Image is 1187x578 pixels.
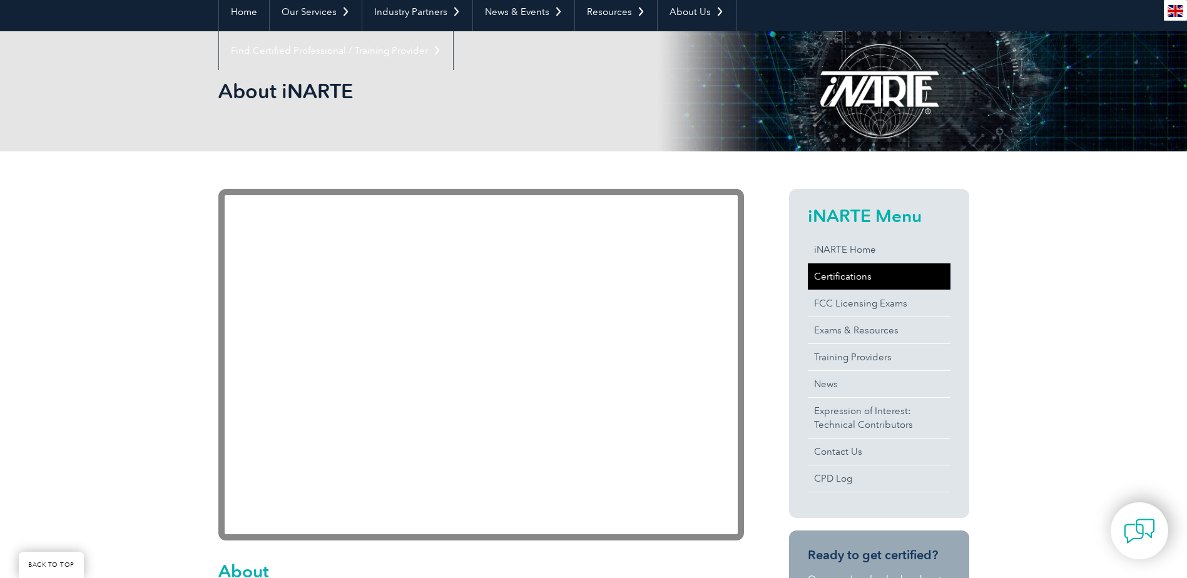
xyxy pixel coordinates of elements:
[1168,5,1183,17] img: en
[1124,515,1155,547] img: contact-chat.png
[218,81,744,101] h2: About iNARTE
[808,344,950,370] a: Training Providers
[808,371,950,397] a: News
[219,31,453,70] a: Find Certified Professional / Training Provider
[19,552,84,578] a: BACK TO TOP
[808,398,950,438] a: Expression of Interest:Technical Contributors
[808,547,950,563] h3: Ready to get certified?
[808,465,950,492] a: CPD Log
[808,290,950,317] a: FCC Licensing Exams
[218,189,744,540] iframe: YouTube video player
[808,439,950,465] a: Contact Us
[808,263,950,290] a: Certifications
[808,317,950,343] a: Exams & Resources
[808,206,950,226] h2: iNARTE Menu
[808,236,950,263] a: iNARTE Home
